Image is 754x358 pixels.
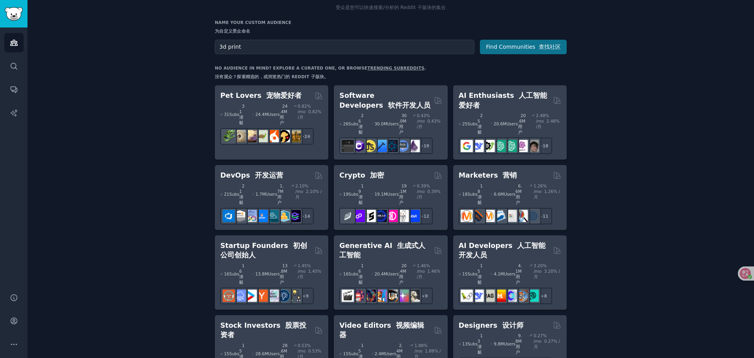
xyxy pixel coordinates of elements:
[459,241,550,260] h2: AI Developers
[220,103,247,125] div: 31 Sub s
[536,288,552,304] div: + 8
[342,210,354,222] img: ethfinance
[372,113,407,135] div: 30.0M Users
[223,130,235,142] img: herpetology
[527,290,539,302] img: AIDevelopersSociety
[503,171,517,179] font: 营销
[480,40,567,54] button: Find Communities 查找社区
[215,20,567,37] h3: Name your custom audience
[267,130,279,142] img: cockatiel
[234,130,246,142] img: ballpython
[339,241,431,260] h2: Generative AI
[339,183,366,205] div: 19 Sub s
[417,189,440,199] font: 0.39% /月
[239,184,244,205] font: 21 潜艇
[297,128,314,145] div: + 24
[372,183,407,205] div: 19.1M Users
[408,290,420,302] img: DreamBooth
[416,208,433,224] div: + 12
[339,171,384,180] h2: Crypto
[505,290,517,302] img: OpenSourceAI
[252,263,287,285] div: 13.8M Users
[416,288,433,304] div: + 9
[461,210,473,222] img: content_marketing
[298,263,323,285] div: 1.45 % /mo
[417,269,440,279] font: 1.46% /月
[478,113,483,134] font: 25 潜艇
[408,140,420,152] img: elixir
[527,210,539,222] img: OnlineMarketing
[220,171,283,180] h2: DevOps
[353,210,365,222] img: 0xPolygon
[364,140,376,152] img: learnjavascript
[417,263,442,285] div: 1.46 % /mo
[527,140,539,152] img: ArtificalIntelligence
[252,183,285,205] div: 1.7M Users
[397,210,409,222] img: CryptoNews
[386,140,398,152] img: reactnative
[536,208,552,224] div: + 11
[534,263,561,285] div: 3.20 % /mo
[478,184,483,205] font: 18 潜艇
[534,269,560,279] font: 3.20% /月
[459,171,517,180] h2: Marketers
[223,210,235,222] img: azuredevops
[298,269,321,279] font: 1.45% /月
[375,290,387,302] img: sdforall
[536,113,561,135] div: 2.48 % /mo
[289,290,301,302] img: growmybusiness
[516,290,528,302] img: llmops
[295,189,322,199] font: 2.10% /月
[339,321,431,340] h2: Video Editors
[461,290,473,302] img: LangChain
[266,92,302,99] font: 宠物爱好者
[534,183,561,205] div: 1.26 % /mo
[280,263,287,285] font: 13.8M 用户
[478,333,483,354] font: 13 潜艇
[298,109,321,119] font: 0.82% /月
[277,184,284,205] font: 1.7M 用户
[256,210,268,222] img: DevOpsLinks
[536,138,552,154] div: + 18
[397,290,409,302] img: starryai
[359,263,364,285] font: 16 潜艇
[375,210,387,222] img: web3
[472,290,484,302] img: DeepSeek
[416,138,433,154] div: + 19
[490,183,523,205] div: 6.6M Users
[494,290,506,302] img: MistralAI
[417,113,442,135] div: 0.43 % /mo
[364,290,376,302] img: deepdream
[252,103,287,125] div: 24.4M Users
[502,321,523,329] font: 设计师
[494,210,506,222] img: Emailmarketing
[459,263,485,285] div: 15 Sub s
[342,140,354,152] img: software
[255,171,283,179] font: 开发运营
[459,321,523,330] h2: Designers
[494,140,506,152] img: chatgpt_promptDesign
[490,263,523,285] div: 4.1M Users
[215,29,250,33] font: 为自定义受众命名
[505,210,517,222] img: googleads
[505,140,517,152] img: chatgpt_prompts_
[472,210,484,222] img: bigseo
[399,263,407,285] font: 20.4M 用户
[490,333,523,355] div: 9.8M Users
[215,74,329,79] font: 没有观众？探索精选的，或浏览热门的 Reddit 子版块。
[339,91,431,110] h2: Software Developers
[461,140,473,152] img: GoogleGeminiAI
[408,210,420,222] img: defi_
[5,7,23,21] img: GummySearch logo
[459,113,485,135] div: 25 Sub s
[417,119,440,129] font: 0.43% /月
[459,91,550,110] h2: AI Enthusiasts
[278,210,290,222] img: aws_cdk
[220,241,312,260] h2: Startup Founders
[267,210,279,222] img: platformengineering
[339,263,366,285] div: 16 Sub s
[459,183,485,205] div: 18 Sub s
[516,263,522,285] font: 4.1M 用户
[223,290,235,302] img: EntrepreneurRideAlong
[399,184,407,205] font: 19.1M 用户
